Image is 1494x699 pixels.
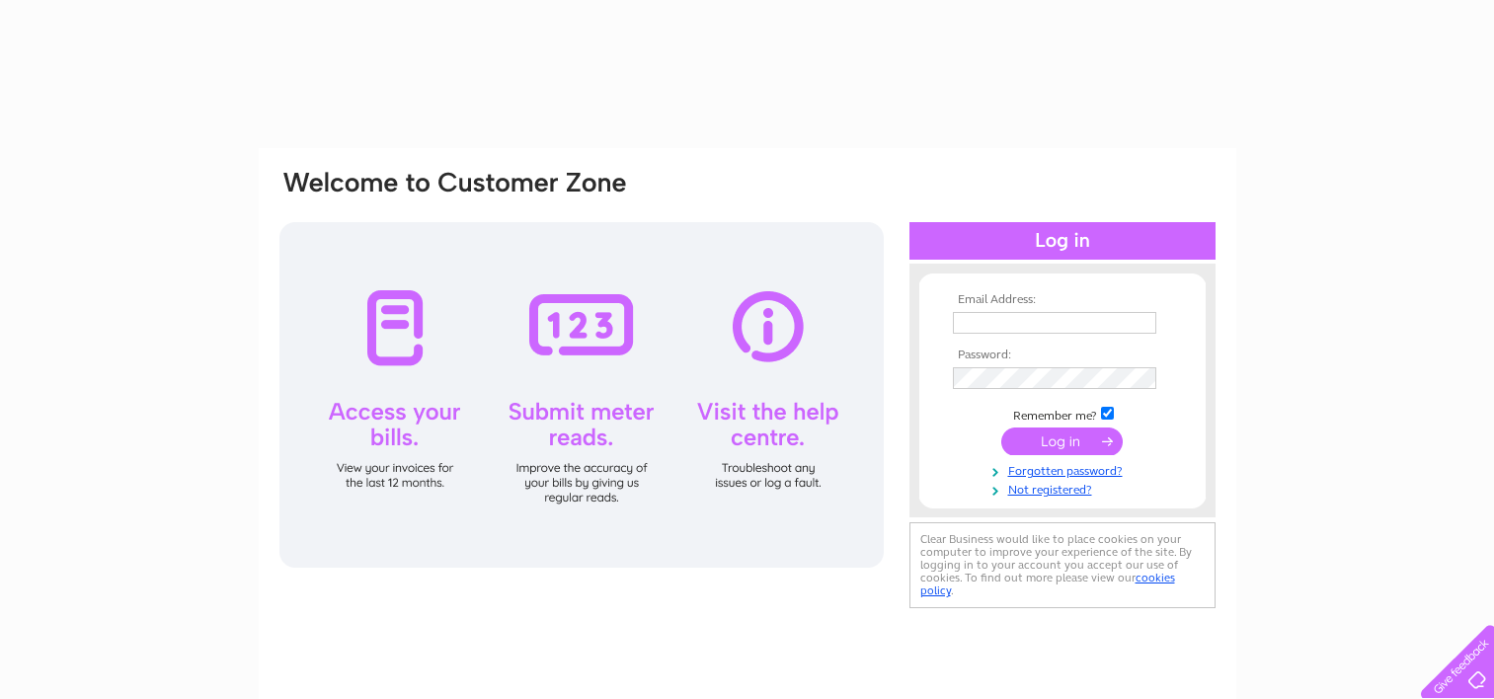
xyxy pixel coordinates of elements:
[953,460,1177,479] a: Forgotten password?
[948,404,1177,424] td: Remember me?
[953,479,1177,498] a: Not registered?
[920,571,1175,597] a: cookies policy
[948,293,1177,307] th: Email Address:
[909,522,1216,608] div: Clear Business would like to place cookies on your computer to improve your experience of the sit...
[948,349,1177,362] th: Password:
[1001,427,1123,455] input: Submit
